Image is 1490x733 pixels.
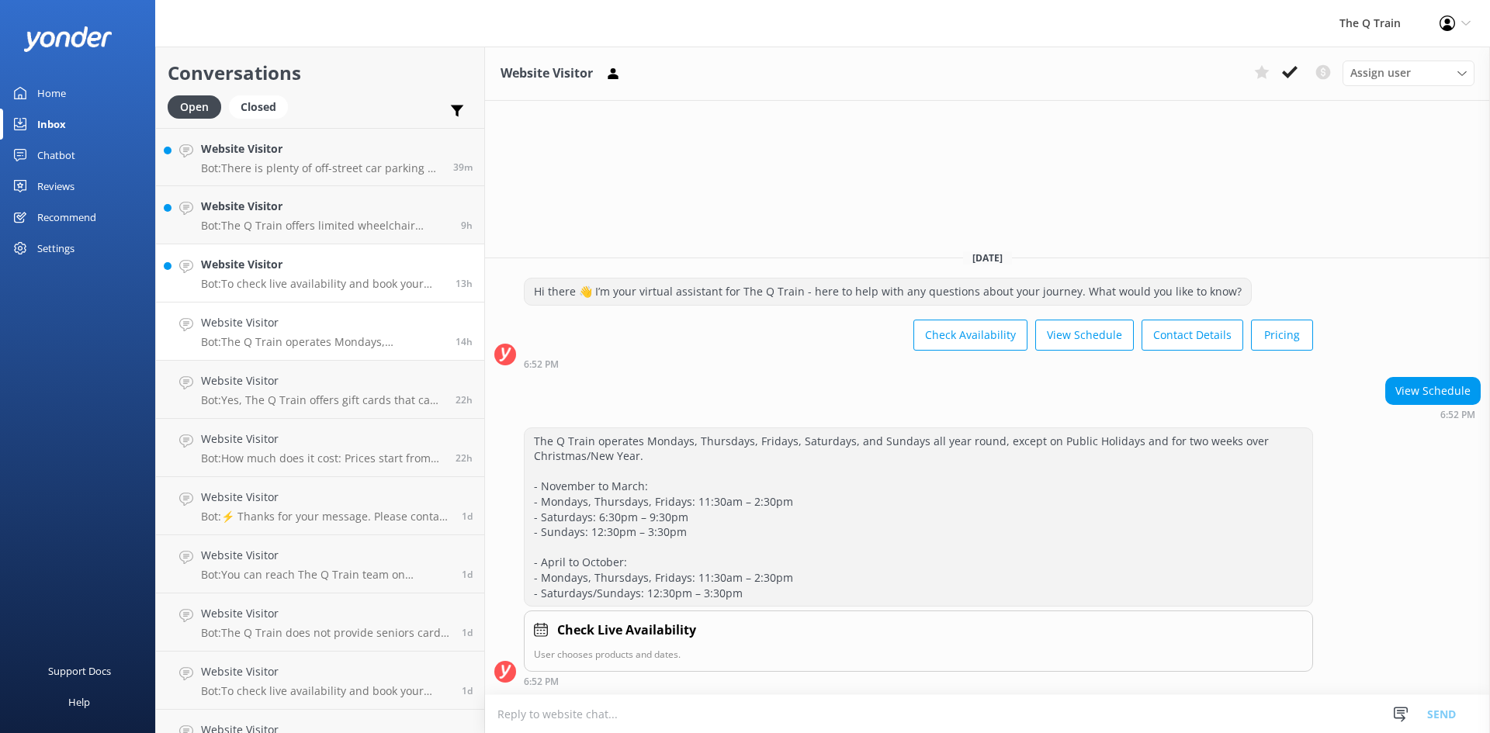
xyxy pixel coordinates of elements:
[48,655,111,686] div: Support Docs
[168,58,473,88] h2: Conversations
[1386,378,1480,404] div: View Schedule
[524,358,1313,369] div: Oct 15 2025 06:52pm (UTC +11:00) Australia/Sydney
[963,251,1012,265] span: [DATE]
[201,393,444,407] p: Bot: Yes, The Q Train offers gift cards that can be purchased online at [URL][DOMAIN_NAME]. They ...
[229,95,288,119] div: Closed
[462,510,473,523] span: Oct 15 2025 09:14am (UTC +11:00) Australia/Sydney
[37,109,66,140] div: Inbox
[557,621,696,641] h4: Check Live Availability
[201,161,442,175] p: Bot: There is plenty of off-street car parking at [GEOGRAPHIC_DATA], but the carpark is gravel an...
[1343,61,1474,85] div: Assign User
[461,219,473,232] span: Oct 16 2025 12:07am (UTC +11:00) Australia/Sydney
[201,277,444,291] p: Bot: To check live availability and book your experience, please click [URL][DOMAIN_NAME].
[201,372,444,389] h4: Website Visitor
[201,198,449,215] h4: Website Visitor
[156,535,484,593] a: Website VisitorBot:You can reach The Q Train team on [PHONE_NUMBER] or email [EMAIL_ADDRESS][DOMA...
[453,161,473,174] span: Oct 16 2025 08:42am (UTC +11:00) Australia/Sydney
[524,676,1313,686] div: Oct 15 2025 06:52pm (UTC +11:00) Australia/Sydney
[201,219,449,233] p: Bot: The Q Train offers limited wheelchair access due to the age of our carriages. Our Q Bar & Di...
[201,510,450,524] p: Bot: ⚡ Thanks for your message. Please contact us on the form below so we can answer your question.
[201,335,444,349] p: Bot: The Q Train operates Mondays, Thursdays, Fridays, Saturdays, and Sundays all year round, exc...
[156,128,484,186] a: Website VisitorBot:There is plenty of off-street car parking at [GEOGRAPHIC_DATA], but the carpar...
[456,393,473,406] span: Oct 15 2025 10:56am (UTC +11:00) Australia/Sydney
[201,663,450,680] h4: Website Visitor
[501,64,593,84] h3: Website Visitor
[168,95,221,119] div: Open
[37,78,66,109] div: Home
[168,98,229,115] a: Open
[37,140,75,171] div: Chatbot
[1142,320,1243,351] button: Contact Details
[156,303,484,361] a: Website VisitorBot:The Q Train operates Mondays, Thursdays, Fridays, Saturdays, and Sundays all y...
[201,547,450,564] h4: Website Visitor
[525,278,1251,305] div: Hi there 👋 I’m your virtual assistant for The Q Train - here to help with any questions about you...
[23,26,113,52] img: yonder-white-logo.png
[462,568,473,581] span: Oct 15 2025 08:38am (UTC +11:00) Australia/Sydney
[156,361,484,419] a: Website VisitorBot:Yes, The Q Train offers gift cards that can be purchased online at [URL][DOMAI...
[201,684,450,698] p: Bot: To check live availability and book your experience, please click [URL][DOMAIN_NAME]
[201,256,444,273] h4: Website Visitor
[524,677,559,686] strong: 6:52 PM
[201,140,442,157] h4: Website Visitor
[201,626,450,640] p: Bot: The Q Train does not provide seniors card or pensioner discount options.
[156,186,484,244] a: Website VisitorBot:The Q Train offers limited wheelchair access due to the age of our carriages. ...
[201,314,444,331] h4: Website Visitor
[229,98,296,115] a: Closed
[37,233,74,264] div: Settings
[201,568,450,582] p: Bot: You can reach The Q Train team on [PHONE_NUMBER] or email [EMAIL_ADDRESS][DOMAIN_NAME]. For ...
[456,451,473,465] span: Oct 15 2025 10:50am (UTC +11:00) Australia/Sydney
[201,489,450,506] h4: Website Visitor
[156,477,484,535] a: Website VisitorBot:⚡ Thanks for your message. Please contact us on the form below so we can answe...
[456,335,473,348] span: Oct 15 2025 06:52pm (UTC +11:00) Australia/Sydney
[1035,320,1134,351] button: View Schedule
[156,244,484,303] a: Website VisitorBot:To check live availability and book your experience, please click [URL][DOMAIN...
[201,451,444,465] p: Bot: How much does it cost: Prices start from $144 per person, with several dining options to cho...
[534,647,1303,662] p: User chooses products and dates.
[1251,320,1313,351] button: Pricing
[156,593,484,652] a: Website VisitorBot:The Q Train does not provide seniors card or pensioner discount options.1d
[524,360,559,369] strong: 6:52 PM
[37,171,74,202] div: Reviews
[201,605,450,622] h4: Website Visitor
[68,686,90,717] div: Help
[456,277,473,290] span: Oct 15 2025 07:27pm (UTC +11:00) Australia/Sydney
[201,430,444,448] h4: Website Visitor
[462,626,473,639] span: Oct 15 2025 04:21am (UTC +11:00) Australia/Sydney
[156,419,484,477] a: Website VisitorBot:How much does it cost: Prices start from $144 per person, with several dining ...
[462,684,473,697] span: Oct 14 2025 05:56pm (UTC +11:00) Australia/Sydney
[1350,64,1411,81] span: Assign user
[1440,410,1475,420] strong: 6:52 PM
[913,320,1027,351] button: Check Availability
[156,652,484,710] a: Website VisitorBot:To check live availability and book your experience, please click [URL][DOMAIN...
[37,202,96,233] div: Recommend
[1385,409,1481,420] div: Oct 15 2025 06:52pm (UTC +11:00) Australia/Sydney
[525,428,1312,607] div: The Q Train operates Mondays, Thursdays, Fridays, Saturdays, and Sundays all year round, except o...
